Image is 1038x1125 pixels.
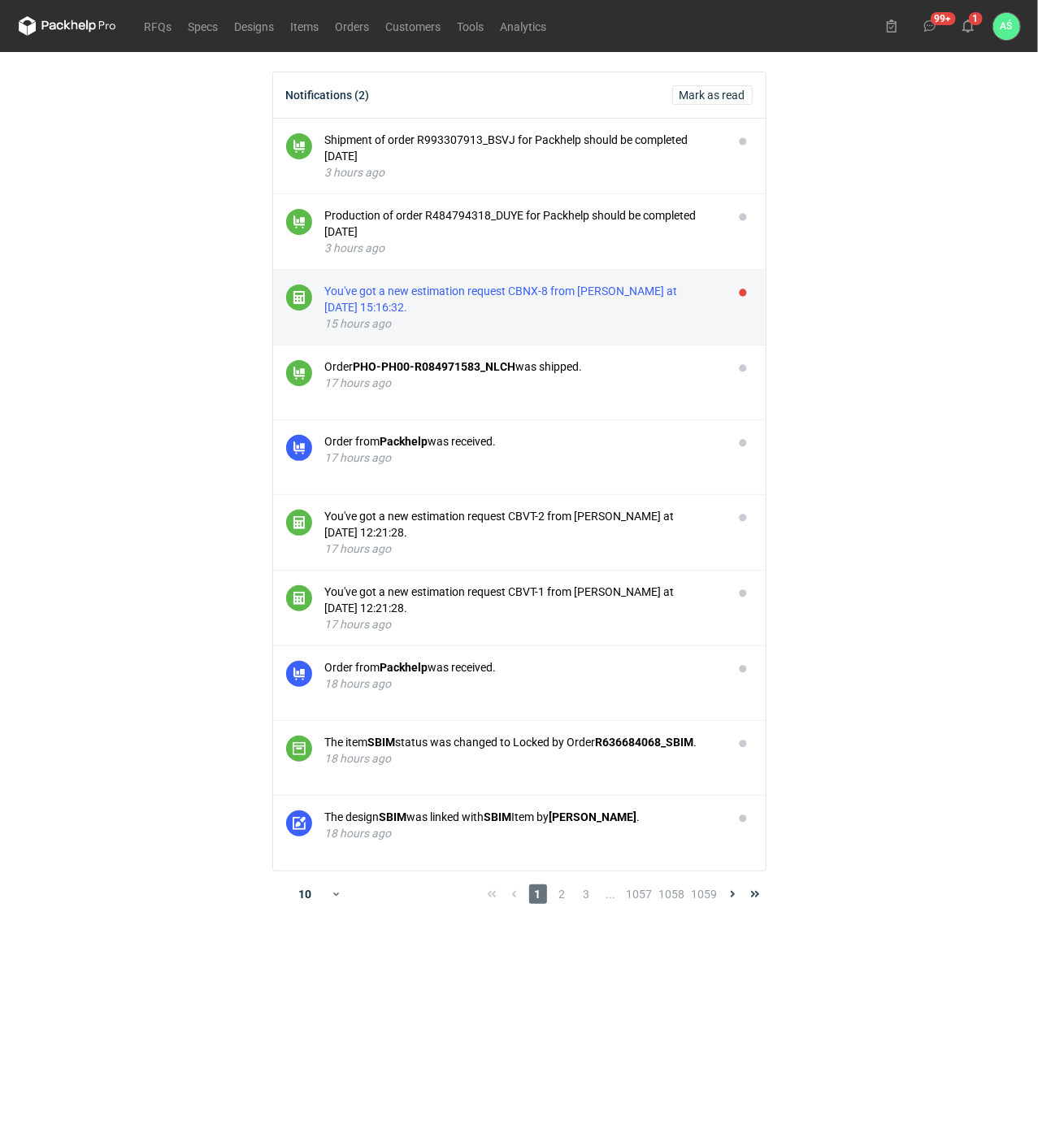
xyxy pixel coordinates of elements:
strong: PHO-PH00-R084971583_NLCH [354,360,516,373]
div: 3 hours ago [325,164,720,180]
span: 1059 [692,884,718,904]
div: You've got a new estimation request CBVT-2 from [PERSON_NAME] at [DATE] 12:21:28. [325,508,720,541]
div: 18 hours ago [325,675,720,692]
button: Shipment of order R993307913_BSVJ for Packhelp should be completed [DATE]3 hours ago [325,132,720,180]
button: You've got a new estimation request CBVT-1 from [PERSON_NAME] at [DATE] 12:21:28.17 hours ago [325,584,720,632]
span: ... [602,884,620,904]
a: Customers [378,16,450,36]
strong: Packhelp [380,435,428,448]
span: 1058 [659,884,685,904]
button: AŚ [993,13,1020,40]
div: You've got a new estimation request CBVT-1 from [PERSON_NAME] at [DATE] 12:21:28. [325,584,720,616]
div: Order from was received. [325,659,720,675]
span: 3 [578,884,596,904]
strong: R636684068_SBIM [596,736,694,749]
button: Mark as read [672,85,753,105]
div: 17 hours ago [325,375,720,391]
button: OrderPHO-PH00-R084971583_NLCHwas shipped.17 hours ago [325,358,720,391]
a: Analytics [493,16,555,36]
strong: [PERSON_NAME] [549,810,637,823]
button: The designSBIMwas linked withSBIMItem by[PERSON_NAME].18 hours ago [325,809,720,841]
div: Order was shipped. [325,358,720,375]
strong: Packhelp [380,661,428,674]
button: Production of order R484794318_DUYE for Packhelp should be completed [DATE]3 hours ago [325,207,720,256]
div: The item status was changed to Locked by Order . [325,734,720,750]
div: Adrian Świerżewski [993,13,1020,40]
a: Designs [227,16,283,36]
button: 99+ [917,13,943,39]
div: Notifications (2) [286,89,370,102]
div: Order from was received. [325,433,720,450]
div: You've got a new estimation request CBNX-8 from [PERSON_NAME] at [DATE] 15:16:32. [325,283,720,315]
span: Mark as read [680,89,745,101]
div: 18 hours ago [325,750,720,767]
button: The itemSBIMstatus was changed to Locked by OrderR636684068_SBIM.18 hours ago [325,734,720,767]
div: 10 [279,883,332,906]
a: RFQs [137,16,180,36]
div: 3 hours ago [325,240,720,256]
div: Production of order R484794318_DUYE for Packhelp should be completed [DATE] [325,207,720,240]
strong: SBIM [380,810,407,823]
span: 1057 [627,884,653,904]
div: The design was linked with Item by . [325,809,720,825]
button: Order fromPackhelpwas received.18 hours ago [325,659,720,692]
div: 18 hours ago [325,825,720,841]
div: 17 hours ago [325,541,720,557]
strong: SBIM [368,736,396,749]
div: 15 hours ago [325,315,720,332]
a: Specs [180,16,227,36]
a: Items [283,16,328,36]
span: 1 [529,884,547,904]
button: Order fromPackhelpwas received.17 hours ago [325,433,720,466]
div: Shipment of order R993307913_BSVJ for Packhelp should be completed [DATE] [325,132,720,164]
a: Orders [328,16,378,36]
a: Tools [450,16,493,36]
div: 17 hours ago [325,616,720,632]
div: 17 hours ago [325,450,720,466]
button: You've got a new estimation request CBVT-2 from [PERSON_NAME] at [DATE] 12:21:28.17 hours ago [325,508,720,557]
span: 2 [554,884,571,904]
svg: Packhelp Pro [19,16,116,36]
strong: SBIM [484,810,512,823]
button: You've got a new estimation request CBNX-8 from [PERSON_NAME] at [DATE] 15:16:32.15 hours ago [325,283,720,332]
button: 1 [955,13,981,39]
